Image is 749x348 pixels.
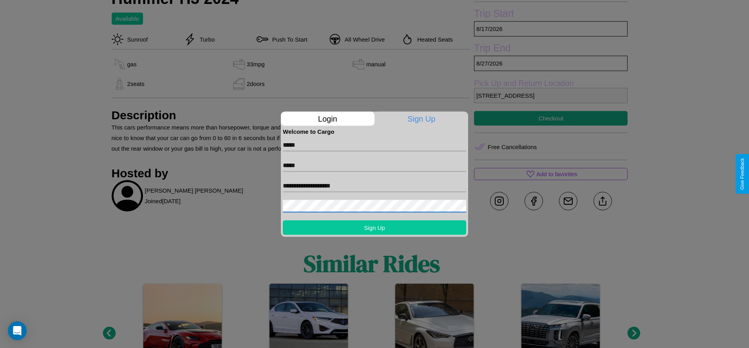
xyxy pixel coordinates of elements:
div: Open Intercom Messenger [8,321,27,340]
button: Sign Up [283,220,466,235]
p: Sign Up [375,111,469,126]
p: Login [281,111,374,126]
h4: Welcome to Cargo [283,128,466,135]
div: Give Feedback [740,158,745,190]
